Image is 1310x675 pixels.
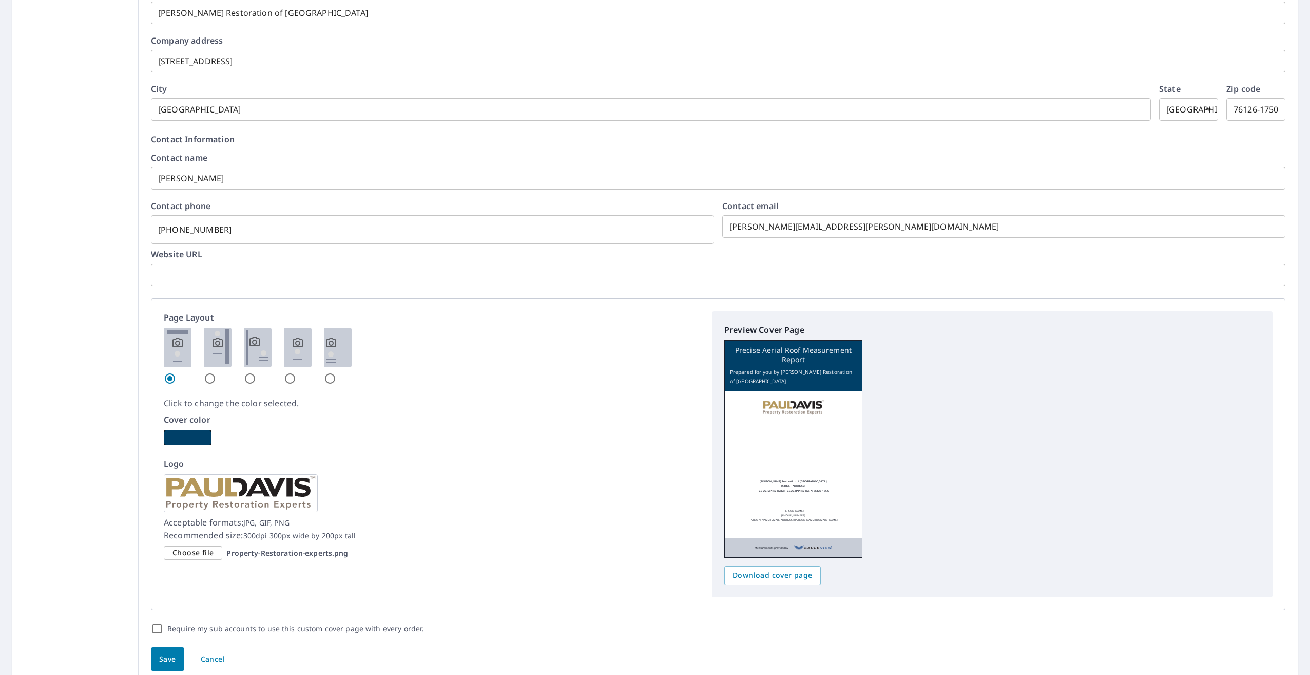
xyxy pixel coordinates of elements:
img: 2 [204,328,232,367]
img: logo [164,474,318,512]
button: Save [151,647,184,671]
label: Zip code [1226,85,1285,93]
p: Preview Cover Page [724,324,1260,336]
img: 4 [284,328,312,367]
p: Logo [164,458,700,470]
img: 1 [164,328,191,367]
span: 300dpi 300px wide by 200px tall [243,531,356,540]
p: Click to change the color selected. [164,397,700,409]
button: Download cover page [724,566,821,585]
p: Cover color [164,414,700,426]
label: Contact email [722,202,1285,210]
label: State [1159,85,1218,93]
p: [STREET_ADDRESS] [781,484,806,489]
label: City [151,85,1151,93]
label: Contact name [151,154,1285,162]
p: [GEOGRAPHIC_DATA], [GEOGRAPHIC_DATA] 76126-1750 [758,489,829,493]
p: Contact Information [151,133,1285,145]
div: Choose file [164,546,222,560]
label: Contact phone [151,202,714,210]
p: Prepared for you by [PERSON_NAME] Restoration of [GEOGRAPHIC_DATA] [730,367,857,386]
button: Cancel [192,647,234,671]
p: [PHONE_NUMBER] [781,513,805,518]
em: [GEOGRAPHIC_DATA] [1166,105,1249,115]
p: [PERSON_NAME][EMAIL_ADDRESS][PERSON_NAME][DOMAIN_NAME] [749,518,838,522]
span: Save [159,653,176,666]
p: Acceptable formats: Recommended size: [164,516,700,542]
span: Cancel [201,653,225,666]
img: 5 [324,328,352,367]
img: EV Logo [794,543,832,552]
p: Property-Restoration-experts.png [226,549,348,558]
img: 3 [244,328,272,367]
p: Precise Aerial Roof Measurement Report [730,346,857,364]
p: [PERSON_NAME] [783,509,804,513]
span: Choose file [172,547,214,559]
p: Page Layout [164,311,700,324]
div: [GEOGRAPHIC_DATA] [1159,98,1218,121]
p: [PERSON_NAME] Restoration of [GEOGRAPHIC_DATA] [760,479,826,484]
label: Require my sub accounts to use this custom cover page with every order. [167,623,424,635]
label: Website URL [151,250,1285,258]
span: JPG, GIF, PNG [243,518,290,528]
span: Download cover page [733,569,813,582]
label: Company address [151,36,1285,45]
p: Measurements provided by [755,543,788,552]
img: logo [762,400,825,415]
